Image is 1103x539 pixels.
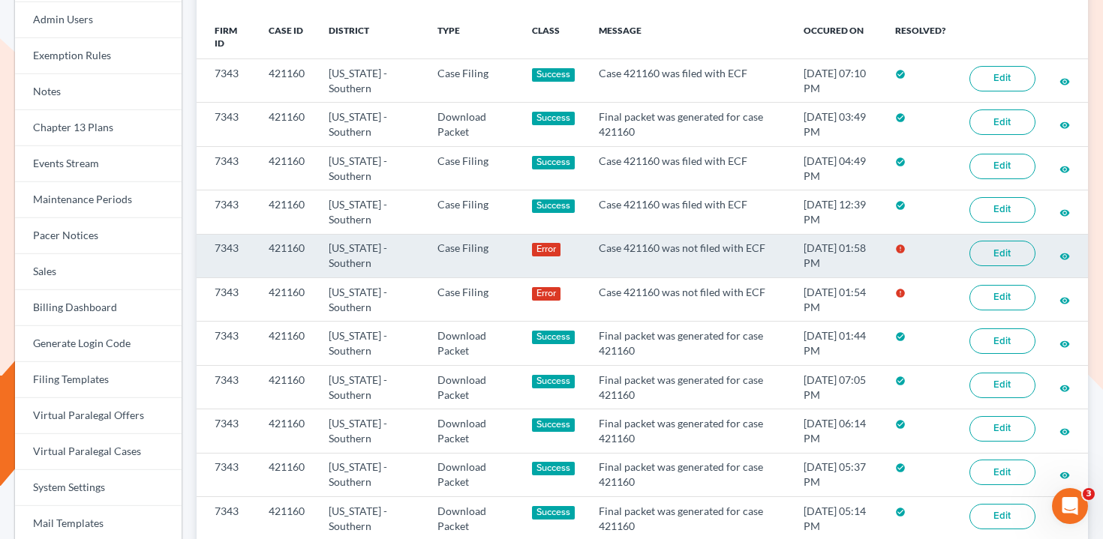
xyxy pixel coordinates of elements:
i: check_circle [895,331,906,342]
a: visibility [1059,512,1070,525]
th: Case ID [257,16,317,59]
td: 7343 [197,365,257,409]
span: 3 [1083,488,1095,500]
i: check_circle [895,112,906,123]
th: Message [587,16,792,59]
a: Events Stream [15,146,182,182]
td: Case Filing [425,190,520,234]
th: Firm ID [197,16,257,59]
td: [US_STATE] - Southern [317,278,425,322]
td: Case 421160 was not filed with ECF [587,278,792,322]
td: Download Packet [425,453,520,496]
a: Edit [969,373,1035,398]
div: Success [532,331,576,344]
a: visibility [1059,293,1070,306]
a: Edit [969,416,1035,442]
a: Billing Dashboard [15,290,182,326]
a: Edit [969,109,1035,135]
i: check_circle [895,419,906,430]
i: visibility [1059,427,1070,437]
a: Chapter 13 Plans [15,110,182,146]
a: Virtual Paralegal Cases [15,434,182,470]
th: Resolved? [883,16,957,59]
td: [DATE] 07:05 PM [792,365,883,409]
i: visibility [1059,76,1070,87]
td: Case Filing [425,146,520,190]
i: visibility [1059,339,1070,349]
a: Edit [969,154,1035,179]
i: check_circle [895,157,906,167]
a: visibility [1059,205,1070,218]
div: Success [532,418,576,432]
a: Sales [15,254,182,290]
td: Case 421160 was filed with ECF [587,190,792,234]
td: 421160 [257,365,317,409]
i: visibility [1059,120,1070,130]
a: Edit [969,197,1035,223]
td: 7343 [197,409,257,453]
i: check_circle [895,69,906,79]
a: visibility [1059,468,1070,481]
td: [US_STATE] - Southern [317,190,425,234]
td: [DATE] 05:37 PM [792,453,883,496]
div: Success [532,112,576,125]
td: Case 421160 was filed with ECF [587,59,792,103]
i: error [895,288,906,298]
a: Edit [969,66,1035,91]
iframe: Intercom live chat [1052,488,1088,524]
td: Final packet was generated for case 421160 [587,103,792,146]
a: System Settings [15,470,182,506]
td: 7343 [197,190,257,234]
td: [US_STATE] - Southern [317,234,425,277]
td: [DATE] 07:10 PM [792,59,883,103]
i: visibility [1059,383,1070,394]
a: visibility [1059,162,1070,175]
td: Case 421160 was filed with ECF [587,146,792,190]
a: Edit [969,241,1035,266]
i: check_circle [895,507,906,517]
a: Edit [969,460,1035,485]
i: check_circle [895,200,906,211]
i: visibility [1059,295,1070,306]
td: [US_STATE] - Southern [317,365,425,409]
td: Final packet was generated for case 421160 [587,453,792,496]
td: [DATE] 03:49 PM [792,103,883,146]
th: Occured On [792,16,883,59]
td: [DATE] 12:39 PM [792,190,883,234]
td: [DATE] 06:14 PM [792,409,883,453]
td: 421160 [257,103,317,146]
i: check_circle [895,463,906,473]
a: visibility [1059,381,1070,394]
div: Success [532,462,576,475]
a: visibility [1059,74,1070,87]
a: visibility [1059,249,1070,262]
td: 7343 [197,453,257,496]
td: 421160 [257,278,317,322]
div: Success [532,375,576,388]
td: [US_STATE] - Southern [317,103,425,146]
td: [DATE] 01:58 PM [792,234,883,277]
td: [US_STATE] - Southern [317,59,425,103]
td: 7343 [197,59,257,103]
div: Error [532,287,561,301]
td: [US_STATE] - Southern [317,322,425,365]
div: Success [532,199,576,213]
td: [US_STATE] - Southern [317,453,425,496]
i: visibility [1059,251,1070,262]
td: Case Filing [425,59,520,103]
th: Type [425,16,520,59]
td: Final packet was generated for case 421160 [587,365,792,409]
a: Virtual Paralegal Offers [15,398,182,434]
td: Download Packet [425,103,520,146]
a: Notes [15,74,182,110]
td: 421160 [257,59,317,103]
td: Case Filing [425,278,520,322]
i: visibility [1059,208,1070,218]
div: Success [532,156,576,169]
td: [US_STATE] - Southern [317,146,425,190]
a: visibility [1059,424,1070,437]
td: Download Packet [425,409,520,453]
td: 7343 [197,278,257,322]
td: 421160 [257,234,317,277]
td: [DATE] 01:44 PM [792,322,883,365]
